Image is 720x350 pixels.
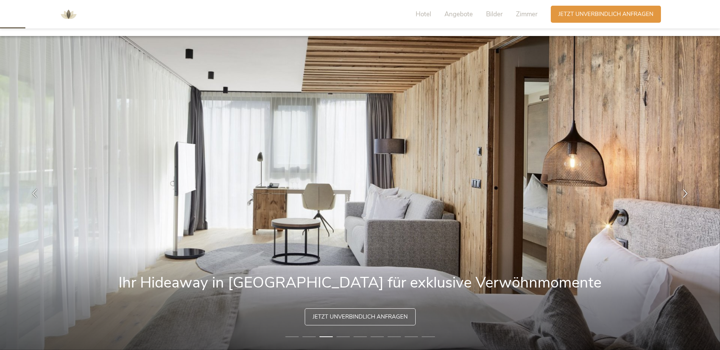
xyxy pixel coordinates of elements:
[558,10,653,18] span: Jetzt unverbindlich anfragen
[444,10,473,19] span: Angebote
[57,3,80,26] img: AMONTI & LUNARIS Wellnessresort
[416,10,431,19] span: Hotel
[57,11,80,17] a: AMONTI & LUNARIS Wellnessresort
[486,10,503,19] span: Bilder
[313,313,408,321] span: Jetzt unverbindlich anfragen
[516,10,538,19] span: Zimmer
